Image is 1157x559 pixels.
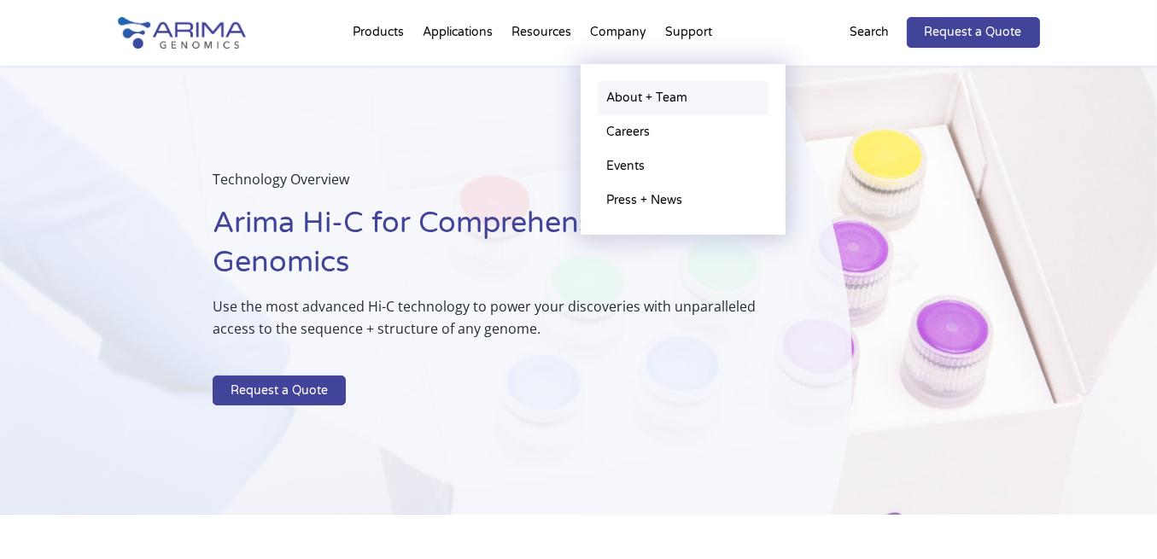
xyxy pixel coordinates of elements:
a: Press + News [598,183,768,218]
h1: Arima Hi-C for Comprehensive 3D Genomics [213,204,766,295]
a: Request a Quote [213,376,346,406]
a: About + Team [598,81,768,115]
img: Arima-Genomics-logo [118,17,246,49]
p: Technology Overview [213,168,766,204]
p: Use the most advanced Hi-C technology to power your discoveries with unparalleled access to the s... [213,295,766,353]
a: Careers [598,115,768,149]
a: Events [598,149,768,183]
a: Request a Quote [907,17,1040,48]
p: Search [850,21,890,44]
